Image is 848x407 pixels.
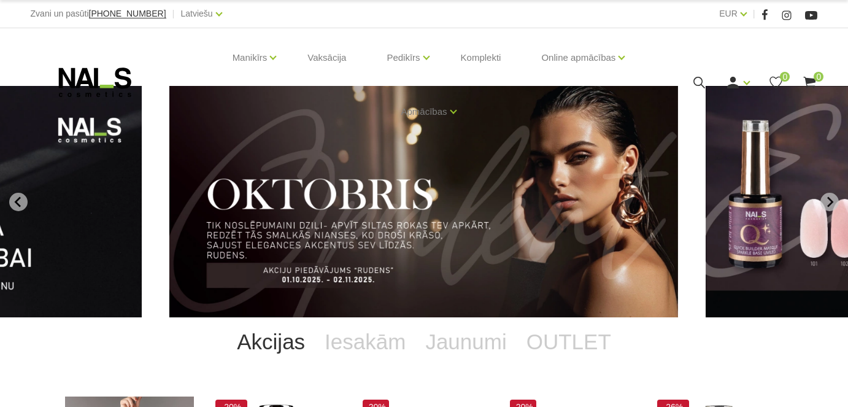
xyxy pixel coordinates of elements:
[719,6,738,21] a: EUR
[31,6,166,21] div: Zvani un pasūti
[315,317,415,366] a: Iesakām
[169,86,678,317] li: 1 of 11
[541,33,615,82] a: Online apmācības
[814,72,823,82] span: 0
[387,33,420,82] a: Pedikīrs
[780,72,790,82] span: 0
[180,6,212,21] a: Latviešu
[517,317,621,366] a: OUTLET
[9,193,28,211] button: Go to last slide
[768,75,784,90] a: 0
[451,28,511,87] a: Komplekti
[89,9,166,18] a: [PHONE_NUMBER]
[753,6,755,21] span: |
[820,193,839,211] button: Next slide
[415,317,516,366] a: Jaunumi
[802,75,817,90] a: 0
[401,87,447,136] a: Apmācības
[227,317,315,366] a: Akcijas
[172,6,175,21] span: |
[298,28,356,87] a: Vaksācija
[233,33,268,82] a: Manikīrs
